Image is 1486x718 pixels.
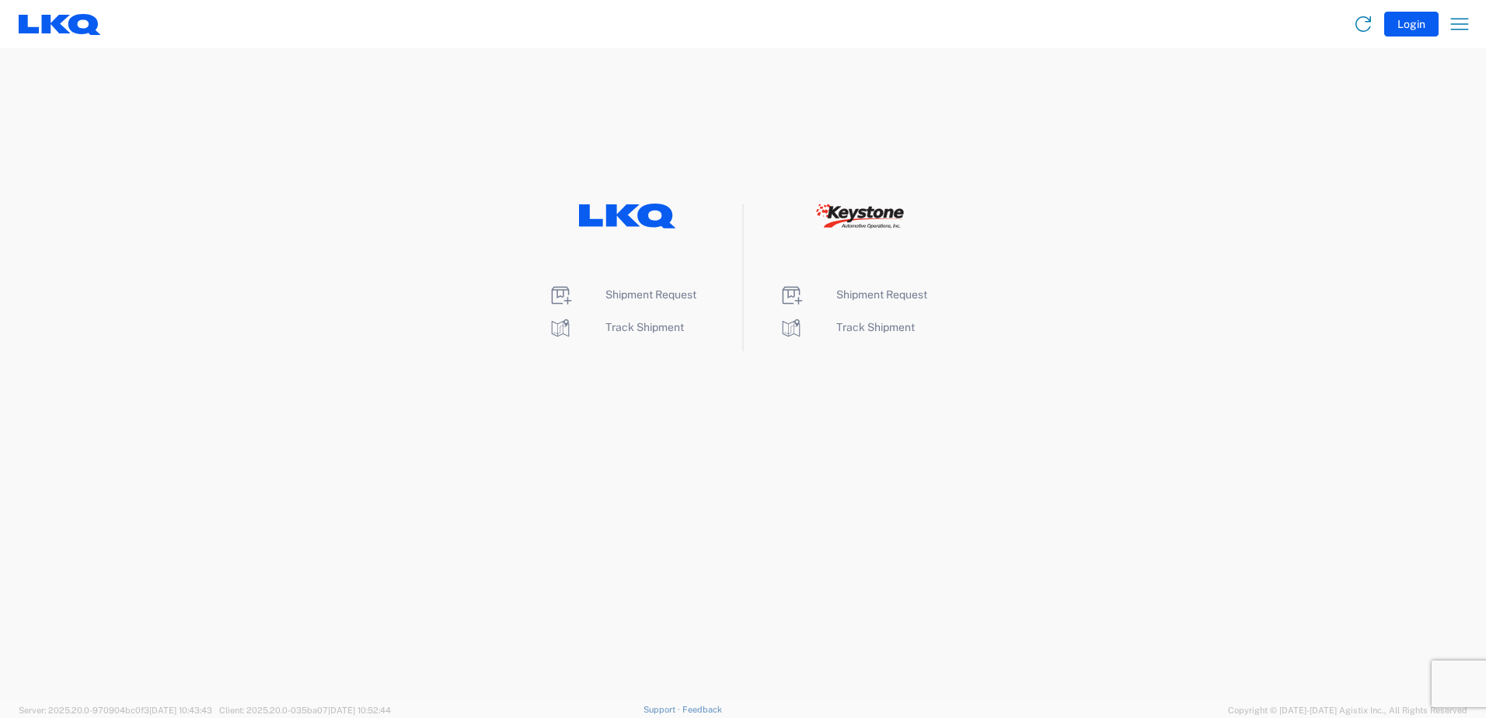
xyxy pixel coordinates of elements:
span: Track Shipment [605,321,684,333]
button: Login [1384,12,1439,37]
span: Track Shipment [836,321,915,333]
a: Shipment Request [548,288,696,301]
a: Feedback [682,705,722,714]
span: Copyright © [DATE]-[DATE] Agistix Inc., All Rights Reserved [1228,703,1467,717]
a: Support [644,705,682,714]
span: Shipment Request [605,288,696,301]
a: Shipment Request [779,288,927,301]
a: Track Shipment [548,321,684,333]
span: Server: 2025.20.0-970904bc0f3 [19,706,212,715]
span: Shipment Request [836,288,927,301]
span: [DATE] 10:43:43 [149,706,212,715]
a: Track Shipment [779,321,915,333]
span: Client: 2025.20.0-035ba07 [219,706,391,715]
span: [DATE] 10:52:44 [328,706,391,715]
